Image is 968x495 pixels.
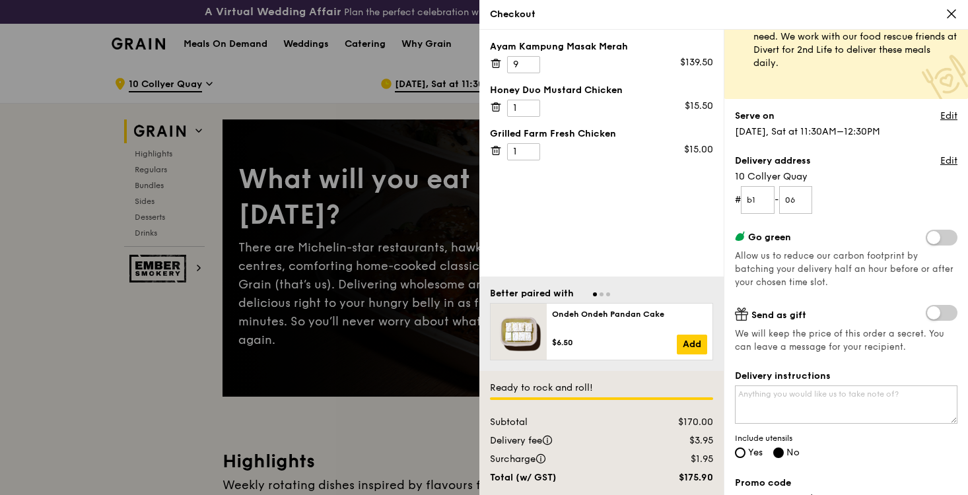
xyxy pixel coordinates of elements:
[593,292,597,296] span: Go to slide 1
[490,287,574,300] div: Better paired with
[735,110,775,123] label: Serve on
[735,370,957,383] label: Delivery instructions
[773,447,784,458] input: No
[641,434,721,447] div: $3.95
[684,143,713,156] div: $15.00
[490,381,713,395] div: Ready to rock and roll!
[680,56,713,69] div: $139.50
[641,453,721,466] div: $1.95
[482,453,641,466] div: Surcharge
[751,310,806,321] span: Send as gift
[685,100,713,113] div: $15.50
[552,337,677,348] div: $6.50
[786,447,800,458] span: No
[940,154,957,168] a: Edit
[490,84,713,97] div: Honey Duo Mustard Chicken
[753,17,957,70] p: Top up $10 to send a meal to someone in need. We work with our food rescue friends at Divert for ...
[922,55,968,102] img: Meal donation
[735,477,957,490] label: Promo code
[641,416,721,429] div: $170.00
[748,232,791,243] span: Go green
[940,110,957,123] a: Edit
[482,434,641,447] div: Delivery fee
[606,292,610,296] span: Go to slide 3
[735,251,953,288] span: Allow us to reduce our carbon footprint by batching your delivery half an hour before or after yo...
[490,8,957,21] div: Checkout
[741,186,775,214] input: Floor
[482,416,641,429] div: Subtotal
[490,40,713,53] div: Ayam Kampung Masak Merah
[748,447,763,458] span: Yes
[735,154,811,168] label: Delivery address
[779,186,813,214] input: Unit
[735,447,745,458] input: Yes
[490,127,713,141] div: Grilled Farm Fresh Chicken
[600,292,604,296] span: Go to slide 2
[482,471,641,484] div: Total (w/ GST)
[735,433,957,444] span: Include utensils
[552,309,707,319] div: Ondeh Ondeh Pandan Cake
[641,471,721,484] div: $175.90
[735,170,957,183] span: 10 Collyer Quay
[677,335,707,354] a: Add
[735,186,957,214] form: # -
[735,327,957,354] span: We will keep the price of this order a secret. You can leave a message for your recipient.
[735,126,880,137] span: [DATE], Sat at 11:30AM–12:30PM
